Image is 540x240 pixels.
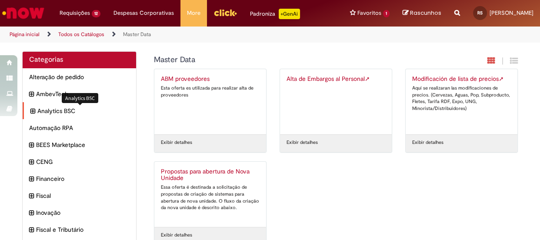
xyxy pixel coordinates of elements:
span: AmbevTech [36,90,130,98]
span: Favoritos [357,9,381,17]
h2: Alta de Embargos al Personal [287,76,385,83]
i: expandir categoria Financeiro [29,174,34,184]
a: Modificación de lista de preciosLink Externo Aquí se realizaran las modificaciones de precios. (C... [406,69,517,134]
a: Exibir detalhes [161,232,192,239]
i: expandir categoria CENG [29,157,34,167]
span: Fiscal [36,191,130,200]
h2: Categorias [29,56,130,64]
div: expandir categoria Analytics BSC Analytics BSC [23,102,136,120]
span: Link Externo [365,75,370,83]
img: ServiceNow [1,4,46,22]
a: Exibir detalhes [161,139,192,146]
span: Automação RPA [29,123,130,132]
span: BEES Marketplace [36,140,130,149]
h1: {"description":null,"title":"Master Data"} Categoria [154,56,424,64]
h2: ABM proveedores [161,76,260,83]
div: expandir categoria Inovação Inovação [23,204,136,221]
p: +GenAi [279,9,300,19]
a: Master Data [123,31,151,38]
a: ABM proveedores Esta oferta es utilizada para realizar alta de proveedores [154,69,266,134]
i: expandir categoria Analytics BSC [30,107,35,116]
div: expandir categoria CENG CENG [23,153,136,170]
div: Padroniza [250,9,300,19]
a: Todos os Catálogos [58,31,104,38]
span: Financeiro [36,174,130,183]
div: expandir categoria Fiscal Fiscal [23,187,136,204]
a: Propostas para abertura de Nova Unidade Essa oferta é destinada a solicitação de propostas de cri... [154,162,266,227]
span: More [187,9,200,17]
div: Esta oferta es utilizada para realizar alta de proveedores [161,85,260,98]
span: 12 [92,10,100,17]
div: Alteração de pedido [23,68,136,86]
ul: Trilhas de página [7,27,353,43]
img: click_logo_yellow_360x200.png [213,6,237,19]
span: Inovação [36,208,130,217]
span: [PERSON_NAME] [490,9,533,17]
a: Exibir detalhes [412,139,443,146]
span: RS [477,10,483,16]
div: Aquí se realizaran las modificaciones de precios. (Cervezas, Aguas, Pop, Subproducto, Fletes, Tar... [412,85,511,112]
span: Link Externo [499,75,504,83]
a: Alta de Embargos al PersonalLink Externo [280,69,392,134]
i: Exibição em cartão [487,57,495,65]
i: Exibição de grade [510,57,518,65]
a: Página inicial [10,31,40,38]
span: Fiscal e Tributário [36,225,130,234]
span: 1 [383,10,390,17]
i: expandir categoria BEES Marketplace [29,140,34,150]
span: Requisições [60,9,90,17]
div: Automação RPA [23,119,136,137]
a: Exibir detalhes [287,139,318,146]
div: Essa oferta é destinada a solicitação de propostas de criação de sistemas para abertura de nova u... [161,184,260,211]
h2: Propostas para abertura de Nova Unidade [161,168,260,182]
div: expandir categoria BEES Marketplace BEES Marketplace [23,136,136,153]
div: expandir categoria Fiscal e Tributário Fiscal e Tributário [23,221,136,238]
i: expandir categoria AmbevTech [29,90,34,99]
i: expandir categoria Inovação [29,208,34,218]
div: expandir categoria AmbevTech AmbevTech [23,85,136,103]
span: Despesas Corporativas [113,9,174,17]
span: CENG [36,157,130,166]
span: Analytics BSC [37,107,130,115]
h2: Modificación de lista de precios [412,76,511,83]
div: expandir categoria Financeiro Financeiro [23,170,136,187]
a: Rascunhos [403,9,441,17]
div: Analytics BSC [62,93,98,103]
span: | [502,56,503,66]
i: expandir categoria Fiscal [29,191,34,201]
span: Rascunhos [410,9,441,17]
span: Alteração de pedido [29,73,130,81]
i: expandir categoria Fiscal e Tributário [29,225,34,235]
